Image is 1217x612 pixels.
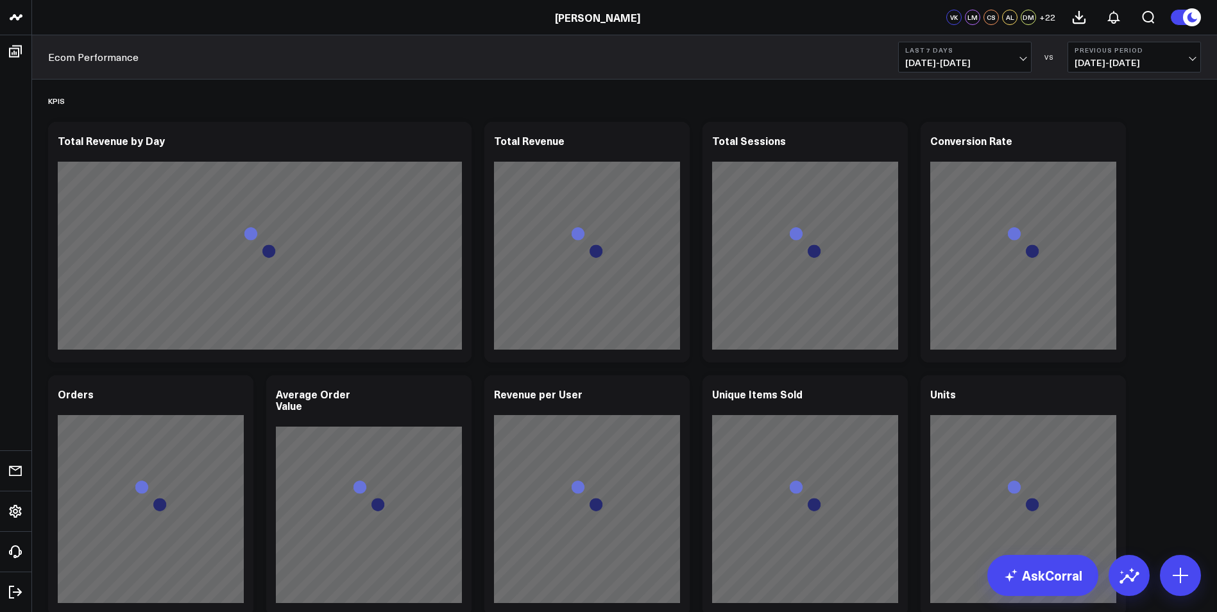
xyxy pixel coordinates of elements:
[965,10,980,25] div: LM
[276,387,350,412] div: Average Order Value
[987,555,1098,596] a: AskCorral
[494,133,565,148] div: Total Revenue
[58,387,94,401] div: Orders
[58,133,165,148] div: Total Revenue by Day
[1068,42,1201,72] button: Previous Period[DATE]-[DATE]
[1021,10,1036,25] div: DM
[983,10,999,25] div: CS
[48,50,139,64] a: Ecom Performance
[946,10,962,25] div: VK
[712,387,803,401] div: Unique Items Sold
[905,46,1025,54] b: Last 7 Days
[1075,58,1194,68] span: [DATE] - [DATE]
[930,387,956,401] div: Units
[1039,13,1055,22] span: + 22
[1038,53,1061,61] div: VS
[712,133,786,148] div: Total Sessions
[905,58,1025,68] span: [DATE] - [DATE]
[48,86,65,115] div: KPIS
[898,42,1032,72] button: Last 7 Days[DATE]-[DATE]
[930,133,1012,148] div: Conversion Rate
[1002,10,1017,25] div: AL
[1075,46,1194,54] b: Previous Period
[494,387,583,401] div: Revenue per User
[1039,10,1055,25] button: +22
[555,10,640,24] a: [PERSON_NAME]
